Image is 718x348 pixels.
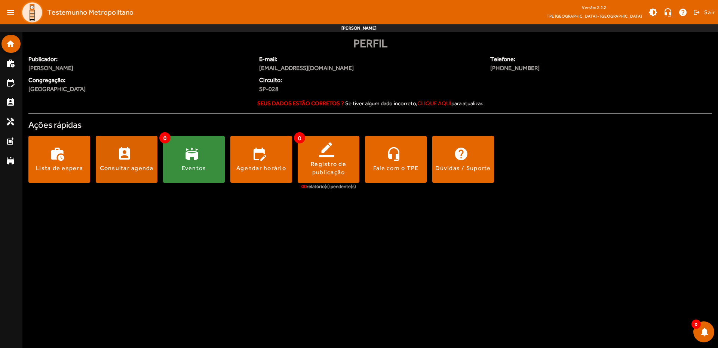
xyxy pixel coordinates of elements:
[163,136,225,183] button: Eventos
[159,132,171,143] span: 0
[692,7,715,18] button: Sair
[294,132,305,143] span: 0
[417,100,451,106] span: clique aqui
[182,164,206,172] div: Eventos
[432,136,494,183] button: Dúvidas / Suporte
[373,164,419,172] div: Fale com o TPE
[6,137,15,146] mat-icon: post_add
[704,6,715,18] span: Sair
[259,76,366,85] span: Circuito:
[28,64,250,73] span: [PERSON_NAME]
[28,55,250,64] span: Publicador:
[6,117,15,126] mat-icon: handyman
[28,136,90,183] button: Lista de espera
[298,160,359,177] div: Registro de publicação
[236,164,286,172] div: Agendar horário
[6,59,15,68] mat-icon: work_history
[259,55,481,64] span: E-mail:
[365,136,427,183] button: Fale com o TPE
[490,64,654,73] span: [PHONE_NUMBER]
[6,78,15,87] mat-icon: edit_calendar
[259,64,481,73] span: [EMAIL_ADDRESS][DOMAIN_NAME]
[257,100,344,106] strong: Seus dados estão corretos ?
[435,164,491,172] div: Dúvidas / Suporte
[6,98,15,107] mat-icon: perm_contact_calendar
[547,12,642,20] span: TPE [GEOGRAPHIC_DATA] - [GEOGRAPHIC_DATA]
[28,35,712,52] div: Perfil
[298,136,359,183] button: Registro de publicação
[28,119,712,130] h4: Ações rápidas
[21,1,43,24] img: Logo TPE
[18,1,134,24] a: Testemunho Metropolitano
[6,39,15,48] mat-icon: home
[3,5,18,20] mat-icon: menu
[100,164,154,172] div: Consultar agenda
[301,184,307,189] span: 00
[47,6,134,18] span: Testemunho Metropolitano
[28,85,86,94] span: [GEOGRAPHIC_DATA]
[691,320,701,329] span: 0
[259,85,366,94] span: SP-028
[345,100,483,106] span: Se tiver algum dado incorreto, para atualizar.
[96,136,157,183] button: Consultar agenda
[6,156,15,165] mat-icon: stadium
[490,55,654,64] span: Telefone:
[28,76,250,85] span: Congregação:
[301,183,356,190] div: relatório(s) pendente(s)
[547,3,642,12] div: Versão: 2.2.2
[36,164,83,172] div: Lista de espera
[230,136,292,183] button: Agendar horário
